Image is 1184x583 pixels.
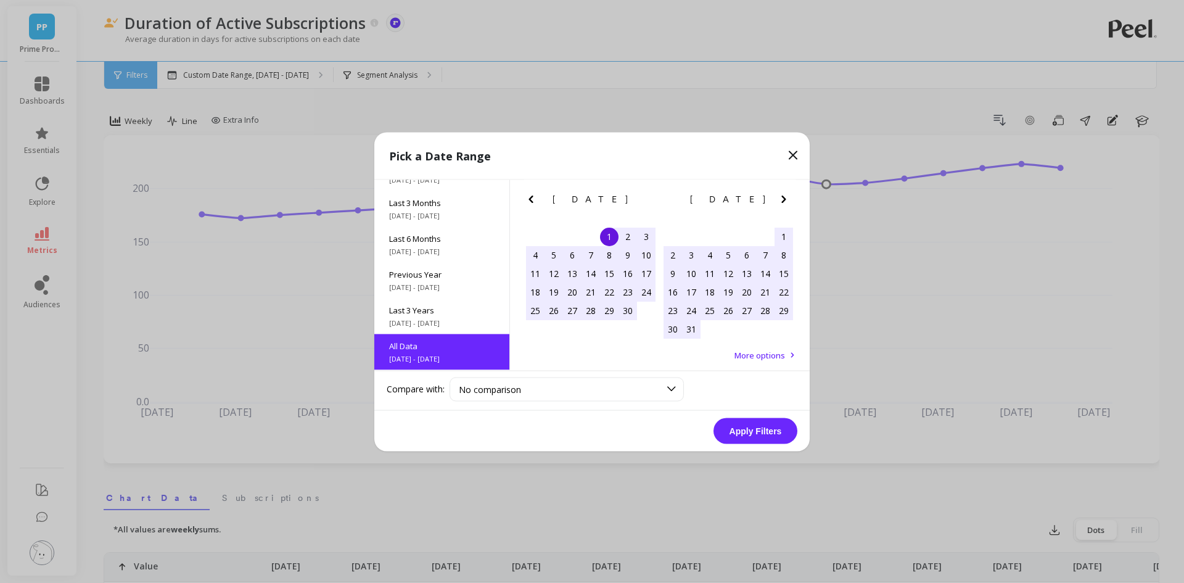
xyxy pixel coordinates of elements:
span: [DATE] [553,194,630,204]
div: Choose Friday, June 30th, 2017 [619,301,637,320]
div: Choose Monday, July 3rd, 2017 [682,246,701,264]
div: Choose Friday, June 9th, 2017 [619,246,637,264]
div: Choose Monday, July 10th, 2017 [682,264,701,283]
div: Choose Friday, June 16th, 2017 [619,264,637,283]
div: Choose Sunday, July 16th, 2017 [664,283,682,301]
button: Next Month [776,191,796,211]
span: All Data [389,340,495,351]
div: Choose Sunday, July 23rd, 2017 [664,301,682,320]
div: Choose Tuesday, July 4th, 2017 [701,246,719,264]
span: [DATE] - [DATE] [389,210,495,220]
span: [DATE] - [DATE] [389,282,495,292]
div: Choose Friday, July 28th, 2017 [756,301,775,320]
div: Choose Thursday, July 13th, 2017 [738,264,756,283]
div: Choose Thursday, June 29th, 2017 [600,301,619,320]
div: Choose Saturday, July 8th, 2017 [775,246,793,264]
div: Choose Friday, June 2nd, 2017 [619,227,637,246]
div: Choose Friday, June 23rd, 2017 [619,283,637,301]
span: [DATE] - [DATE] [389,354,495,363]
div: Choose Tuesday, June 20th, 2017 [563,283,582,301]
div: Choose Saturday, July 29th, 2017 [775,301,793,320]
div: Choose Saturday, June 3rd, 2017 [637,227,656,246]
div: Choose Tuesday, July 11th, 2017 [701,264,719,283]
span: Last 3 Months [389,197,495,208]
div: Choose Sunday, June 18th, 2017 [526,283,545,301]
div: Choose Friday, July 14th, 2017 [756,264,775,283]
div: Choose Sunday, July 30th, 2017 [664,320,682,338]
div: month 2017-06 [526,227,656,320]
div: Choose Wednesday, June 7th, 2017 [582,246,600,264]
div: month 2017-07 [664,227,793,338]
div: Choose Tuesday, July 25th, 2017 [701,301,719,320]
div: Choose Monday, July 24th, 2017 [682,301,701,320]
button: Previous Month [524,191,543,211]
div: Choose Monday, June 26th, 2017 [545,301,563,320]
p: Pick a Date Range [389,147,491,164]
span: [DATE] [690,194,767,204]
span: More options [734,349,785,360]
div: Choose Saturday, June 17th, 2017 [637,264,656,283]
span: [DATE] - [DATE] [389,175,495,184]
div: Choose Monday, June 19th, 2017 [545,283,563,301]
div: Choose Tuesday, June 13th, 2017 [563,264,582,283]
span: Previous Year [389,268,495,279]
div: Choose Saturday, July 22nd, 2017 [775,283,793,301]
div: Choose Wednesday, July 5th, 2017 [719,246,738,264]
div: Choose Monday, June 12th, 2017 [545,264,563,283]
label: Compare with: [387,383,445,395]
span: Last 3 Years [389,304,495,315]
div: Choose Monday, June 5th, 2017 [545,246,563,264]
div: Choose Saturday, June 24th, 2017 [637,283,656,301]
span: No comparison [459,383,521,395]
button: Apply Filters [713,418,797,444]
div: Choose Sunday, July 9th, 2017 [664,264,682,283]
div: Choose Saturday, July 15th, 2017 [775,264,793,283]
div: Choose Wednesday, June 14th, 2017 [582,264,600,283]
div: Choose Saturday, July 1st, 2017 [775,227,793,246]
div: Choose Wednesday, July 26th, 2017 [719,301,738,320]
div: Choose Sunday, June 25th, 2017 [526,301,545,320]
div: Choose Friday, July 7th, 2017 [756,246,775,264]
span: Last 6 Months [389,233,495,244]
span: [DATE] - [DATE] [389,246,495,256]
div: Choose Thursday, June 1st, 2017 [600,227,619,246]
div: Choose Saturday, June 10th, 2017 [637,246,656,264]
div: Choose Thursday, July 27th, 2017 [738,301,756,320]
span: [DATE] - [DATE] [389,318,495,328]
div: Choose Monday, July 31st, 2017 [682,320,701,338]
div: Choose Friday, July 21st, 2017 [756,283,775,301]
div: Choose Wednesday, July 19th, 2017 [719,283,738,301]
div: Choose Thursday, June 15th, 2017 [600,264,619,283]
div: Choose Thursday, July 20th, 2017 [738,283,756,301]
button: Next Month [639,191,659,211]
div: Choose Sunday, June 4th, 2017 [526,246,545,264]
div: Choose Tuesday, June 27th, 2017 [563,301,582,320]
div: Choose Sunday, July 2nd, 2017 [664,246,682,264]
div: Choose Thursday, June 22nd, 2017 [600,283,619,301]
div: Choose Thursday, June 8th, 2017 [600,246,619,264]
div: Choose Monday, July 17th, 2017 [682,283,701,301]
div: Choose Sunday, June 11th, 2017 [526,264,545,283]
div: Choose Thursday, July 6th, 2017 [738,246,756,264]
div: Choose Wednesday, June 21st, 2017 [582,283,600,301]
div: Choose Tuesday, June 6th, 2017 [563,246,582,264]
div: Choose Wednesday, July 12th, 2017 [719,264,738,283]
div: Choose Wednesday, June 28th, 2017 [582,301,600,320]
button: Previous Month [661,191,681,211]
div: Choose Tuesday, July 18th, 2017 [701,283,719,301]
